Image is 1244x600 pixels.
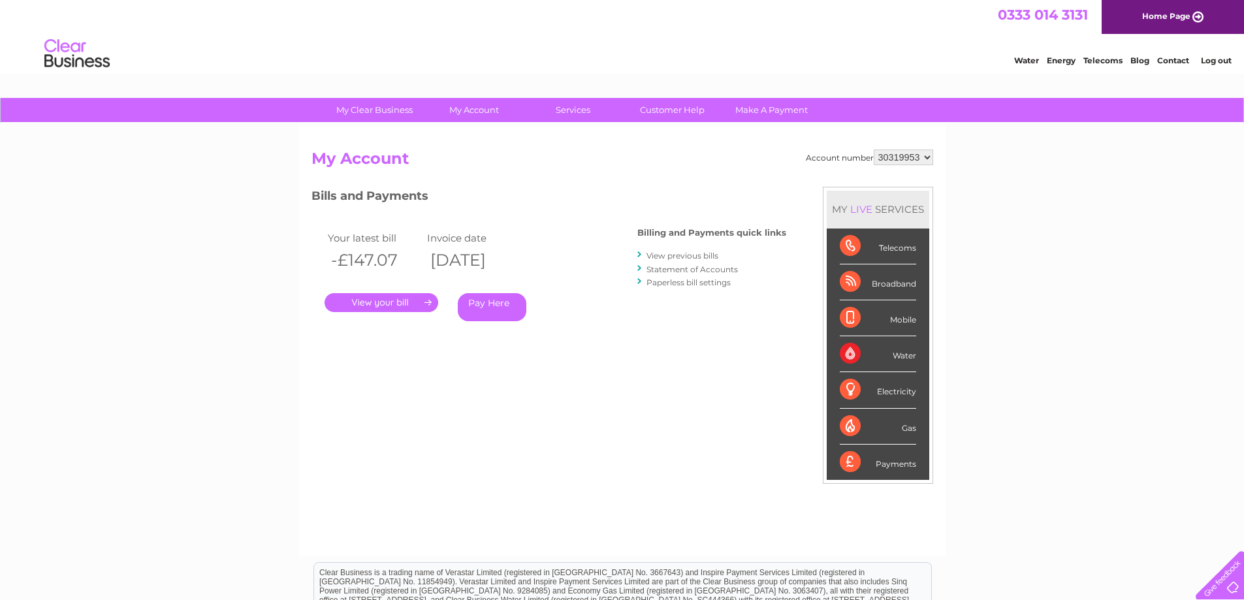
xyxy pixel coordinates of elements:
[840,264,916,300] div: Broadband
[646,251,718,261] a: View previous bills
[424,229,524,247] td: Invoice date
[325,293,438,312] a: .
[646,264,738,274] a: Statement of Accounts
[325,229,424,247] td: Your latest bill
[1157,55,1189,65] a: Contact
[618,98,726,122] a: Customer Help
[325,247,424,274] th: -£147.07
[637,228,786,238] h4: Billing and Payments quick links
[519,98,627,122] a: Services
[718,98,825,122] a: Make A Payment
[840,300,916,336] div: Mobile
[458,293,526,321] a: Pay Here
[420,98,528,122] a: My Account
[840,229,916,264] div: Telecoms
[840,336,916,372] div: Water
[848,203,875,215] div: LIVE
[1083,55,1123,65] a: Telecoms
[44,34,110,74] img: logo.png
[646,277,731,287] a: Paperless bill settings
[311,187,786,210] h3: Bills and Payments
[1014,55,1039,65] a: Water
[1201,55,1232,65] a: Log out
[806,150,933,165] div: Account number
[840,409,916,445] div: Gas
[1047,55,1076,65] a: Energy
[840,445,916,480] div: Payments
[321,98,428,122] a: My Clear Business
[827,191,929,228] div: MY SERVICES
[998,7,1088,23] a: 0333 014 3131
[1130,55,1149,65] a: Blog
[424,247,524,274] th: [DATE]
[840,372,916,408] div: Electricity
[314,7,931,63] div: Clear Business is a trading name of Verastar Limited (registered in [GEOGRAPHIC_DATA] No. 3667643...
[311,150,933,174] h2: My Account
